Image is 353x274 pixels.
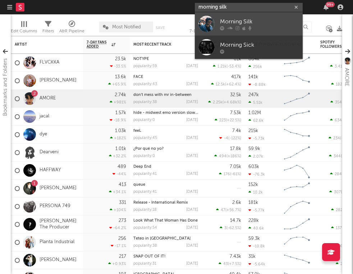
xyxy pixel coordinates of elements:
div: Artist [15,42,69,47]
div: 17.8k [230,147,241,151]
div: Filters [42,18,54,39]
div: [DATE] [186,172,198,176]
span: -53.4 % [228,65,240,69]
span: 2.25k [213,101,223,105]
span: +22.5 % [227,119,240,122]
div: 2.07k [248,154,263,159]
div: A&R Pipeline [59,18,84,39]
span: 176 [224,172,230,176]
span: 12.5k [216,83,225,87]
div: 489 [118,164,126,169]
div: +34.1 % [109,190,126,194]
div: 141k [248,75,258,79]
svg: Chart title [281,72,313,90]
svg: Chart title [281,251,313,269]
div: 2.6k [232,200,241,205]
div: -44 % [113,172,126,176]
a: Dearveni [40,149,59,155]
div: 181k [248,200,258,205]
a: HAFFWAY [40,167,61,173]
a: Release - International Remix [133,201,188,205]
div: -8.88k [248,82,266,87]
div: 256 [118,236,126,241]
div: popularity: 0 [133,118,155,122]
div: -5.73k [248,136,265,141]
a: FACE [133,75,143,79]
a: Morning Silk [195,12,303,36]
div: [DATE] [186,82,198,86]
div: feeL [133,129,198,133]
div: 5.51k [248,100,262,105]
span: 494 [219,154,226,158]
div: [DATE] [186,226,198,230]
span: -61 % [231,172,240,176]
a: hide - midwest emo version slowed + reverbed [133,111,221,115]
span: 223 [219,119,226,122]
div: 417k [231,75,241,79]
a: [PERSON_NAME] [40,257,77,263]
span: Most Notified [112,25,141,29]
div: 99 + [326,2,335,7]
div: -64.2 % [109,226,126,230]
div: 7.05k [230,164,241,169]
div: 31k [248,254,256,259]
a: Look What That Woman Has Done [133,219,198,223]
div: 62.6k [248,118,263,123]
div: Morning Silk [220,17,299,26]
div: ( ) [219,172,241,176]
div: 247k [248,93,259,97]
div: 1.02M [248,111,261,115]
span: 47 [221,208,225,212]
div: [DATE] [186,208,198,212]
a: Planta Industrial [40,239,74,245]
a: NOTYPE [133,57,149,61]
div: ( ) [214,154,241,158]
div: Release - International Remix [133,201,198,205]
div: 217 [119,254,126,259]
div: popularity: 18 [133,208,157,212]
div: ( ) [215,118,241,122]
a: [PERSON_NAME] [40,78,77,84]
a: SNAP OUT OF IT! [133,255,166,259]
div: 331 [119,200,126,205]
a: PERSONA 749 [40,203,70,209]
div: 61k [234,57,241,61]
span: -4 [224,136,228,140]
a: Morning Sick [195,36,303,59]
div: popularity: 41 [133,172,157,176]
div: Edit Columns [11,18,37,39]
svg: Chart title [281,198,313,215]
div: [DATE] [186,262,198,266]
div: ( ) [219,261,241,266]
a: don't mess with mr in-between [133,93,192,97]
div: ( ) [213,64,241,69]
div: 40.6k [248,226,264,231]
span: 234 [333,136,340,140]
svg: Chart title [281,233,313,251]
div: ( ) [219,136,241,140]
div: 228k [248,218,259,223]
div: FACE [133,75,198,79]
button: 99+ [324,4,329,10]
div: NOTYPE [133,57,198,61]
div: 273 [119,218,126,223]
svg: Chart title [281,215,313,233]
div: +32.2 % [109,154,126,158]
div: 32.5k [230,93,241,97]
div: [DATE] [186,118,198,122]
div: [DATE] [186,154,198,158]
div: popularity: 0 [133,154,155,158]
div: 13.6k [115,75,126,79]
div: [DATE] [186,100,198,104]
div: 413 [119,182,126,187]
div: Morning Sick [220,41,299,49]
div: 7.53k [230,111,241,115]
div: 7-Day Fans Added (7-Day Fans Added) [189,18,243,39]
a: ¿Por qué no yo? [133,147,164,151]
span: 282 [336,208,343,212]
svg: Chart title [281,144,313,162]
a: feeL [133,129,141,133]
span: +62.4 % [226,83,240,87]
div: 1.03k [115,129,126,133]
button: Save [156,26,165,30]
